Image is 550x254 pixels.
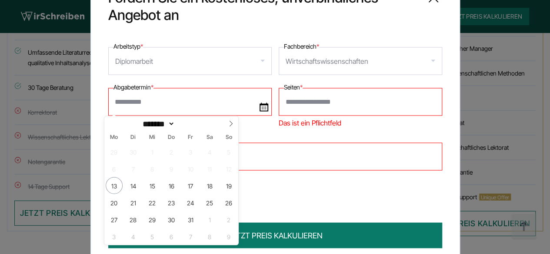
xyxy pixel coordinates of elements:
[163,160,180,177] span: Oktober 9, 2025
[144,211,161,228] span: Oktober 29, 2025
[106,228,123,245] span: November 3, 2025
[220,143,237,160] span: Oktober 5, 2025
[162,135,181,140] span: Do
[125,143,142,160] span: September 30, 2025
[125,160,142,177] span: Oktober 7, 2025
[115,54,153,68] div: Diplomarbeit
[104,135,123,140] span: Mo
[125,177,142,194] span: Oktober 14, 2025
[200,135,219,140] span: Sa
[113,82,153,92] label: Abgabetermin
[106,143,123,160] span: September 29, 2025
[175,119,203,129] input: Year
[163,143,180,160] span: Oktober 2, 2025
[201,194,218,211] span: Oktober 25, 2025
[108,222,442,248] button: JETZT PREIS KALKULIEREN
[125,228,142,245] span: November 4, 2025
[182,160,199,177] span: Oktober 10, 2025
[106,160,123,177] span: Oktober 6, 2025
[201,143,218,160] span: Oktober 4, 2025
[201,211,218,228] span: November 1, 2025
[106,211,123,228] span: Oktober 27, 2025
[144,143,161,160] span: Oktober 1, 2025
[220,211,237,228] span: November 2, 2025
[260,102,268,111] img: date
[220,228,237,245] span: November 9, 2025
[163,228,180,245] span: November 6, 2025
[140,119,175,129] select: Month
[284,82,303,92] label: Seiten
[108,170,442,184] span: Das ist ein Pflichtfeld
[182,228,199,245] span: November 7, 2025
[279,118,341,127] span: Das ist ein Pflichtfeld
[219,135,238,140] span: So
[106,194,123,211] span: Oktober 20, 2025
[286,54,368,68] div: Wirtschaftswissenschaften
[284,41,319,51] label: Fachbereich
[125,194,142,211] span: Oktober 21, 2025
[181,135,200,140] span: Fr
[182,211,199,228] span: Oktober 31, 2025
[163,211,180,228] span: Oktober 30, 2025
[144,177,161,194] span: Oktober 15, 2025
[220,177,237,194] span: Oktober 19, 2025
[182,143,199,160] span: Oktober 3, 2025
[163,194,180,211] span: Oktober 23, 2025
[108,88,272,115] input: Das ist ein Pflichtfeld date
[144,160,161,177] span: Oktober 8, 2025
[106,177,123,194] span: Oktober 13, 2025
[144,228,161,245] span: November 5, 2025
[182,177,199,194] span: Oktober 17, 2025
[201,160,218,177] span: Oktober 11, 2025
[125,211,142,228] span: Oktober 28, 2025
[123,135,143,140] span: Di
[143,135,162,140] span: Mi
[163,177,180,194] span: Oktober 16, 2025
[220,160,237,177] span: Oktober 12, 2025
[144,194,161,211] span: Oktober 22, 2025
[220,194,237,211] span: Oktober 26, 2025
[201,228,218,245] span: November 8, 2025
[228,229,323,241] span: JETZT PREIS KALKULIEREN
[201,177,218,194] span: Oktober 18, 2025
[182,194,199,211] span: Oktober 24, 2025
[113,41,143,51] label: Arbeitstyp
